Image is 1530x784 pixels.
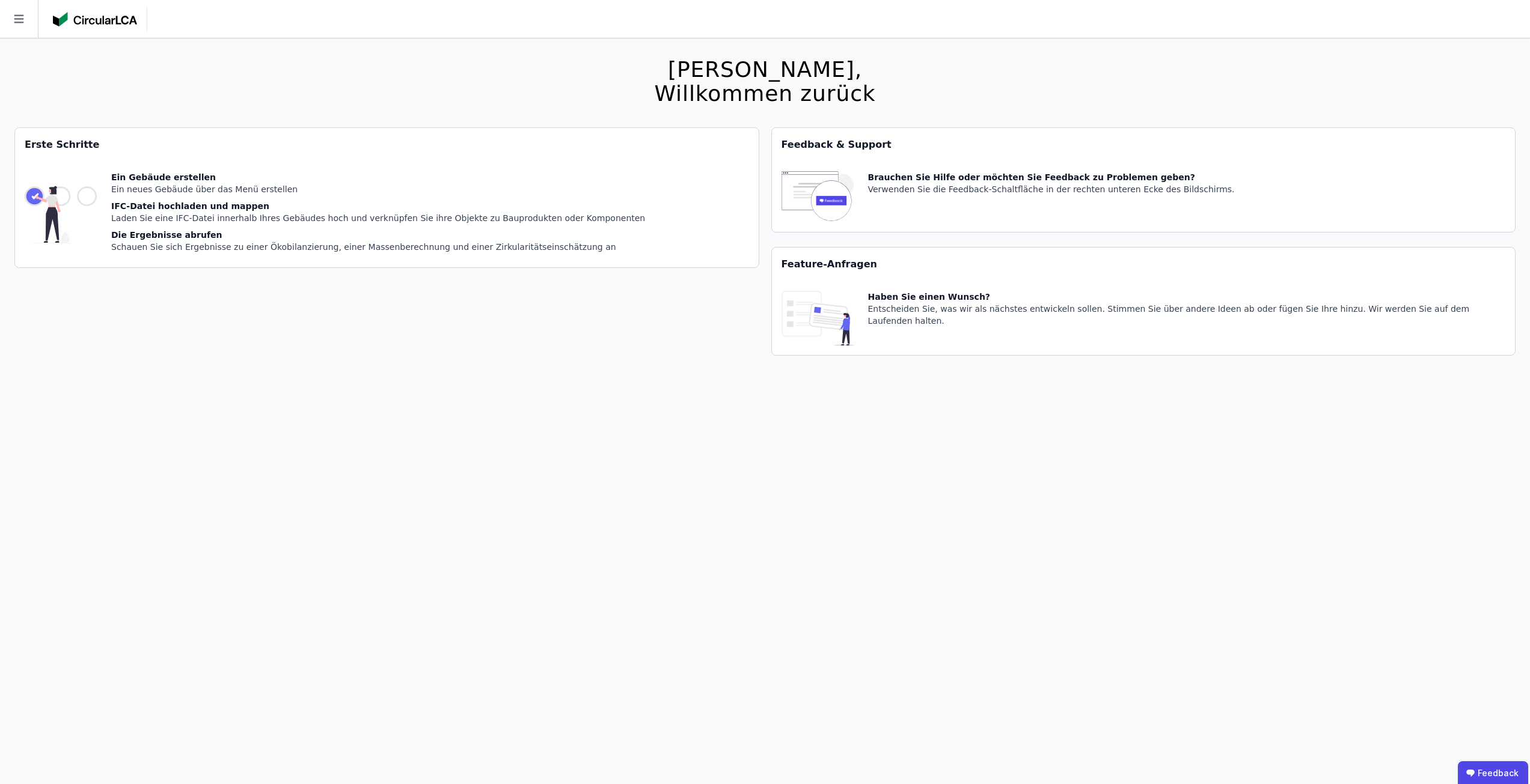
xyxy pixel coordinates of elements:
div: Brauchen Sie Hilfe oder möchten Sie Feedback zu Problemen geben? [868,171,1235,183]
div: Die Ergebnisse abrufen [111,229,645,241]
div: Erste Schritte [15,128,759,162]
div: Feedback & Support [772,128,1516,162]
img: getting_started_tile-DrF_GRSv.svg [25,171,97,258]
div: [PERSON_NAME], [654,58,875,82]
div: Verwenden Sie die Feedback-Schaltfläche in der rechten unteren Ecke des Bildschirms. [868,183,1235,195]
div: Willkommen zurück [654,82,875,106]
img: feedback-icon-HCTs5lye.svg [782,171,854,222]
div: IFC-Datei hochladen und mappen [111,200,645,212]
div: Feature-Anfragen [772,248,1516,281]
div: Entscheiden Sie, was wir als nächstes entwickeln sollen. Stimmen Sie über andere Ideen ab oder fü... [868,303,1506,327]
img: feature_request_tile-UiXE1qGU.svg [782,291,854,345]
div: Laden Sie eine IFC-Datei innerhalb Ihres Gebäudes hoch und verknüpfen Sie ihre Objekte zu Bauprod... [111,212,645,224]
div: Ein Gebäude erstellen [111,171,645,183]
div: Schauen Sie sich Ergebnisse zu einer Ökobilanzierung, einer Massenberechnung und einer Zirkularit... [111,241,645,253]
img: Concular [53,12,137,26]
div: Ein neues Gebäude über das Menü erstellen [111,183,645,195]
div: Haben Sie einen Wunsch? [868,291,1506,303]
